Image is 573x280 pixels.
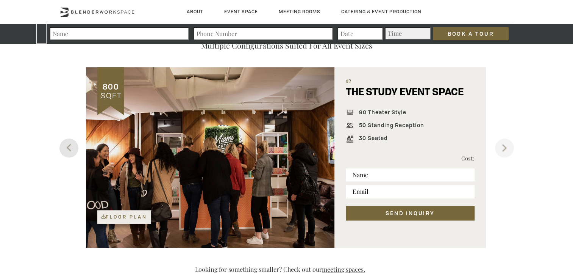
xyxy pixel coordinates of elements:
[355,109,406,118] span: 90 Theater Style
[410,154,475,163] p: Cost:
[535,244,573,280] iframe: Chat Widget
[50,27,189,40] input: Name
[346,87,464,106] h5: THE STUDY EVENT SPACE
[495,138,514,157] button: Next
[346,79,474,87] span: #2
[346,168,474,181] input: Name
[194,27,333,40] input: Phone Number
[102,82,119,92] span: 800
[97,39,476,52] p: Multiple configurations suited for all event sizes
[346,185,474,198] input: Email
[346,206,474,220] button: SEND INQUIRY
[59,138,78,157] button: Previous
[99,90,122,101] span: SQFT
[337,27,383,40] input: Date
[97,210,151,224] a: Floor Plan
[322,259,378,279] a: meeting spaces.
[355,135,387,143] span: 30 Seated
[433,27,509,40] input: Book a Tour
[355,122,424,131] span: 50 Standing Reception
